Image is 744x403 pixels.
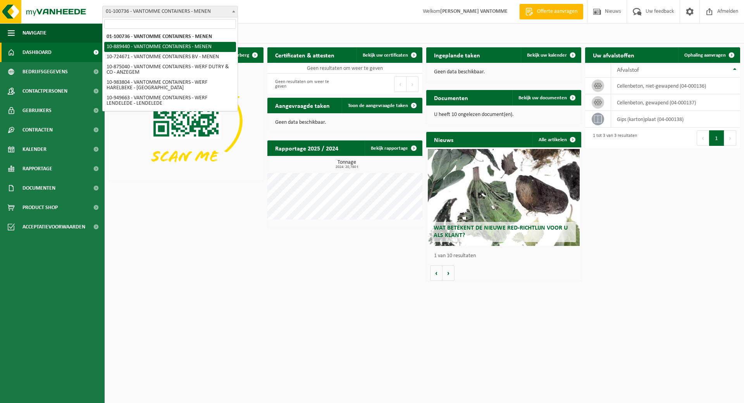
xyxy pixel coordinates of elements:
span: Navigatie [22,23,46,43]
a: Bekijk uw certificaten [356,47,422,63]
p: Geen data beschikbaar. [434,69,573,75]
p: 1 van 10 resultaten [434,253,577,259]
span: Bekijk uw certificaten [363,53,408,58]
button: Volgende [443,265,455,281]
h2: Uw afvalstoffen [585,47,642,62]
td: cellenbeton, niet-gewapend (04-000136) [611,78,740,94]
div: Geen resultaten om weer te geven [271,76,341,93]
span: Ophaling aanvragen [684,53,726,58]
span: Wat betekent de nieuwe RED-richtlijn voor u als klant? [434,225,568,239]
h2: Nieuws [426,132,461,147]
td: Geen resultaten om weer te geven [267,63,422,74]
li: 10-949663 - VANTOMME CONTAINERS - WERF LENDELEDE - LENDELEDE [104,93,236,109]
button: Vorige [430,265,443,281]
span: 01-100736 - VANTOMME CONTAINERS - MENEN [103,6,238,17]
h3: Tonnage [271,160,422,169]
button: Previous [394,76,406,92]
a: Bekijk uw kalender [521,47,580,63]
a: Alle artikelen [532,132,580,147]
h2: Rapportage 2025 / 2024 [267,140,346,156]
button: Verberg [226,47,263,63]
h2: Documenten [426,90,476,105]
a: Wat betekent de nieuwe RED-richtlijn voor u als klant? [428,149,580,246]
h2: Ingeplande taken [426,47,488,62]
span: Bekijk uw documenten [518,95,567,100]
p: U heeft 10 ongelezen document(en). [434,112,573,118]
a: Toon de aangevraagde taken [342,98,422,113]
h2: Aangevraagde taken [267,98,338,113]
span: Rapportage [22,159,52,178]
strong: [PERSON_NAME] VANTOMME [440,9,508,14]
span: Bedrijfsgegevens [22,62,68,81]
span: 01-100736 - VANTOMME CONTAINERS - MENEN [102,6,238,17]
li: 10-941974 - VANTOMME CONTAINERS -WERF HEULE - HEULE [104,109,236,124]
span: Contactpersonen [22,81,67,101]
li: 10-889440 - VANTOMME CONTAINERS - MENEN [104,42,236,52]
img: Download de VHEPlus App [108,63,263,179]
a: Ophaling aanvragen [678,47,739,63]
button: 1 [709,130,724,146]
button: Next [406,76,418,92]
span: 2024: 20,780 t [271,165,422,169]
span: Kalender [22,140,46,159]
span: Contracten [22,120,53,140]
td: cellenbeton, gewapend (04-000137) [611,94,740,111]
span: Toon de aangevraagde taken [348,103,408,108]
li: 01-100736 - VANTOMME CONTAINERS - MENEN [104,32,236,42]
button: Previous [697,130,709,146]
a: Offerte aanvragen [519,4,583,19]
li: 10-983804 - VANTOMME CONTAINERS - WERF HARELBEKE - [GEOGRAPHIC_DATA] [104,78,236,93]
h2: Certificaten & attesten [267,47,342,62]
span: Product Shop [22,198,58,217]
div: 1 tot 3 van 3 resultaten [589,130,637,147]
li: 10-724671 - VANTOMME CONTAINERS BV - MENEN [104,52,236,62]
span: Offerte aanvragen [535,8,579,16]
a: Bekijk rapportage [365,140,422,156]
span: Gebruikers [22,101,52,120]
p: Geen data beschikbaar. [275,120,415,125]
td: gips (karton)plaat (04-000138) [611,111,740,128]
span: Documenten [22,178,55,198]
a: Bekijk uw documenten [512,90,580,106]
button: Next [724,130,736,146]
span: Verberg [232,53,249,58]
span: Acceptatievoorwaarden [22,217,85,237]
span: Afvalstof [617,67,639,73]
li: 10-875040 - VANTOMME CONTAINERS - WERF DUTRY & CO - ANZEGEM [104,62,236,78]
span: Dashboard [22,43,52,62]
span: Bekijk uw kalender [527,53,567,58]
